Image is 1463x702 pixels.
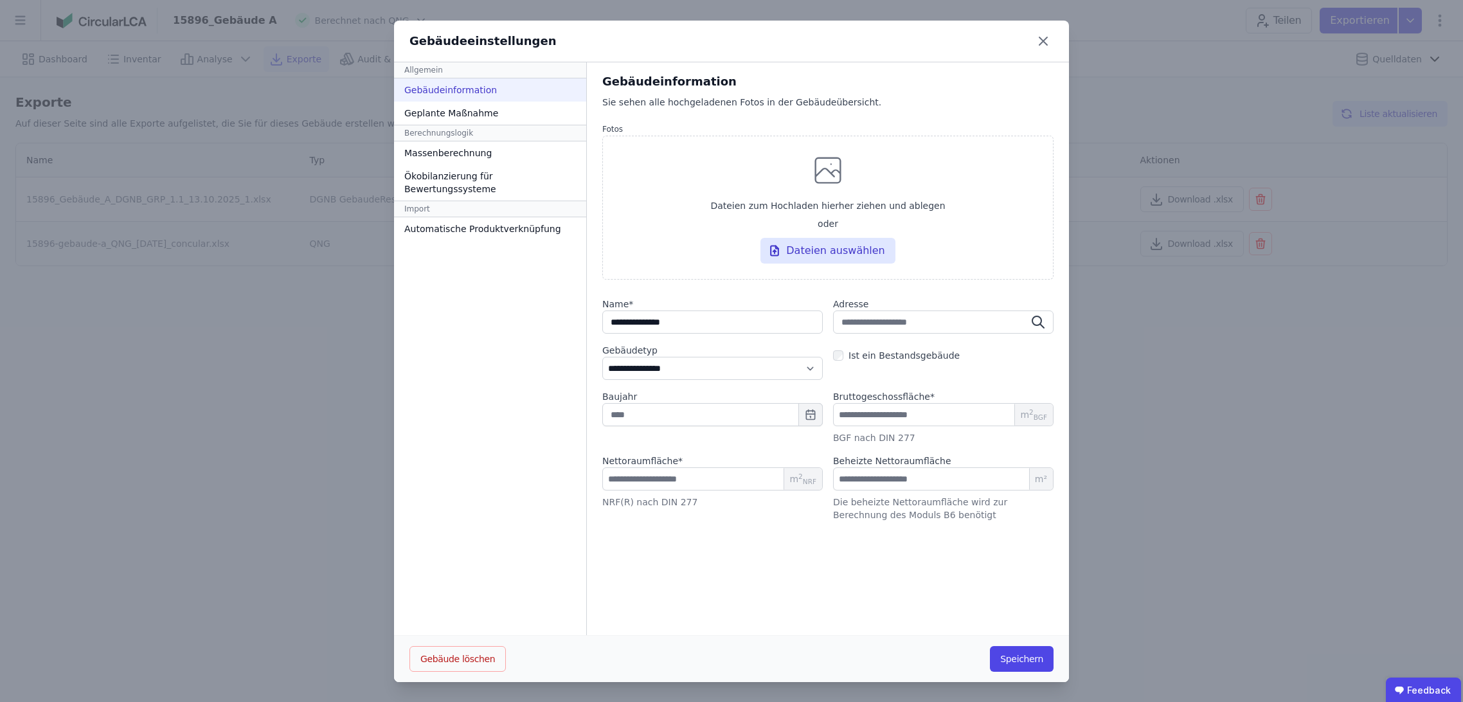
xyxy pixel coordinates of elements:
[833,431,1054,444] div: BGF nach DIN 277
[394,165,586,201] div: Ökobilanzierung für Bewertungssysteme
[789,473,816,485] span: m
[394,62,586,78] div: Allgemein
[394,201,586,217] div: Import
[803,478,816,485] sub: NRF
[602,298,823,310] label: audits.requiredField
[1034,413,1047,421] sub: BGF
[760,238,895,264] div: Dateien auswählen
[394,141,586,165] div: Massenberechnung
[833,455,951,467] label: Beheizte Nettoraumfläche
[602,73,1054,91] div: Gebäudeinformation
[833,496,1054,521] div: Die beheizte Nettoraumfläche wird zur Berechnung des Moduls B6 benötigt
[409,646,506,672] button: Gebäude löschen
[1029,468,1053,490] span: m²
[409,32,557,50] div: Gebäudeeinstellungen
[818,217,838,230] span: oder
[602,96,1054,122] div: Sie sehen alle hochgeladenen Fotos in der Gebäudeübersicht.
[843,349,960,362] label: Ist ein Bestandsgebäude
[394,102,586,125] div: Geplante Maßnahme
[990,646,1054,672] button: Speichern
[602,124,1054,134] label: Fotos
[394,78,586,102] div: Gebäudeinformation
[394,125,586,141] div: Berechnungslogik
[602,496,823,509] div: NRF(R) nach DIN 277
[602,455,683,467] label: audits.requiredField
[602,344,823,357] label: Gebäudetyp
[833,390,935,403] label: audits.requiredField
[1029,408,1034,416] sup: 2
[602,390,823,403] label: Baujahr
[394,217,586,240] div: Automatische Produktverknüpfung
[1020,408,1047,421] span: m
[710,199,945,212] span: Dateien zum Hochladen hierher ziehen und ablegen
[833,298,1054,310] label: Adresse
[798,473,803,480] sup: 2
